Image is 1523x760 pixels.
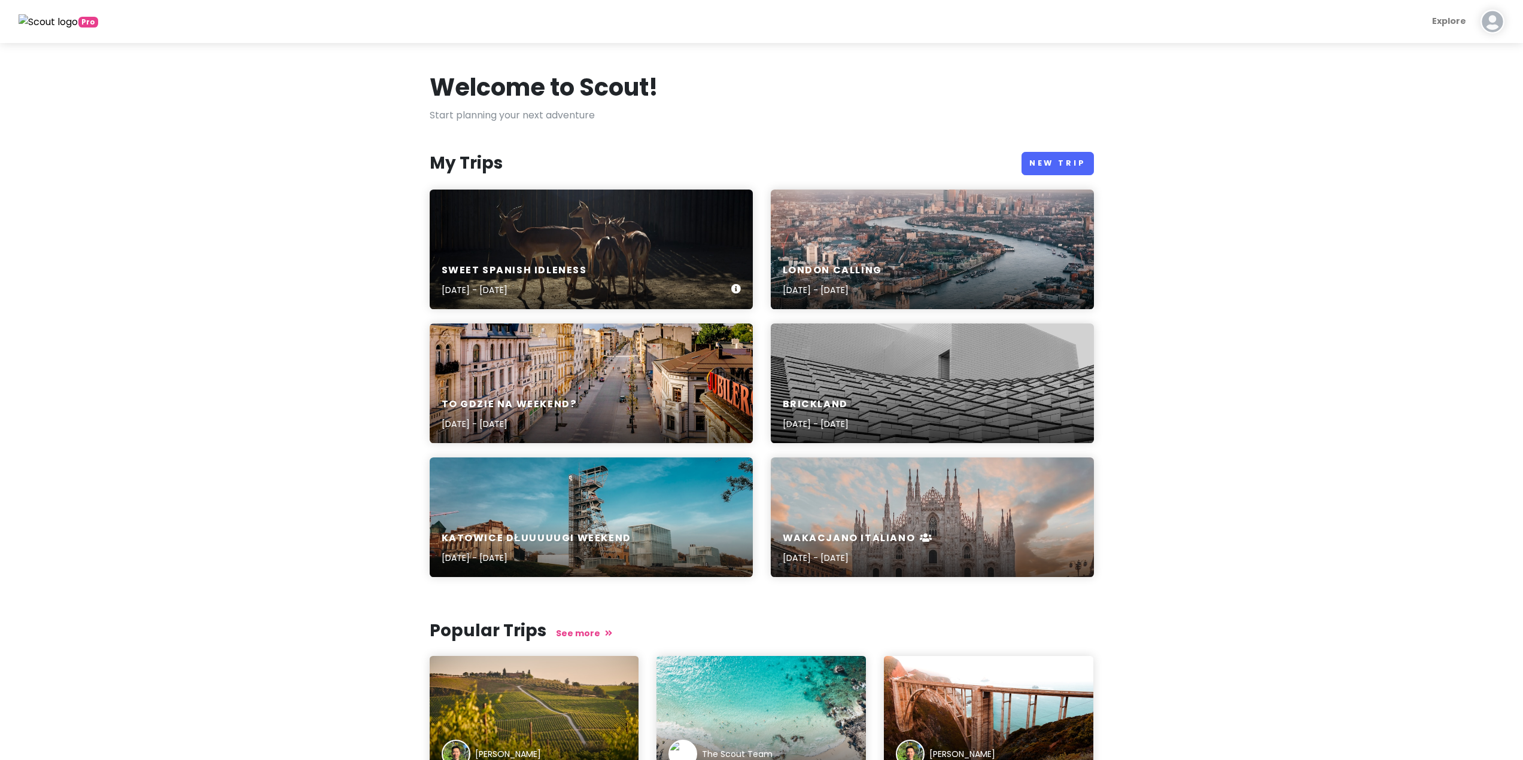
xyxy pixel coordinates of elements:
[430,190,753,309] a: brown deerSweet spanish idleness[DATE] - [DATE]
[442,417,577,431] p: [DATE] - [DATE]
[771,457,1094,577] a: people walking near brown concrete building during daytimeWakacjano italiano[DATE] - [DATE]
[19,14,98,29] a: Pro
[1427,10,1471,33] a: Explore
[771,323,1094,443] a: gray concrete building during daytimeBrickland[DATE] - [DATE]
[430,457,753,577] a: a very tall tower sitting on the side of a hillKatowice dłuuuuugi weekend[DATE] - [DATE]
[78,17,98,28] span: greetings, globetrotter
[783,283,882,297] p: [DATE] - [DATE]
[430,620,1094,642] h3: Popular Trips
[556,627,612,639] a: See more
[442,551,631,564] p: [DATE] - [DATE]
[430,152,503,174] h3: My Trips
[430,323,753,443] a: a city street lined with tall buildings under a cloudy skyTo gdzie na weekend?[DATE] - [DATE]
[1481,10,1504,33] img: User profile
[442,532,631,545] h6: Katowice dłuuuuugi weekend
[430,72,658,103] h1: Welcome to Scout!
[783,551,933,564] p: [DATE] - [DATE]
[1022,152,1094,175] a: New Trip
[442,398,577,411] h6: To gdzie na weekend?
[783,417,849,431] p: [DATE] - [DATE]
[442,283,587,297] p: [DATE] - [DATE]
[783,532,933,545] h6: Wakacjano italiano
[19,14,78,30] img: Scout logo
[430,108,1094,123] p: Start planning your next adventure
[783,264,882,277] h6: London calling
[783,398,849,411] h6: Brickland
[442,264,587,277] h6: Sweet spanish idleness
[771,190,1094,309] a: aerial photography of London skyline during daytimeLondon calling[DATE] - [DATE]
